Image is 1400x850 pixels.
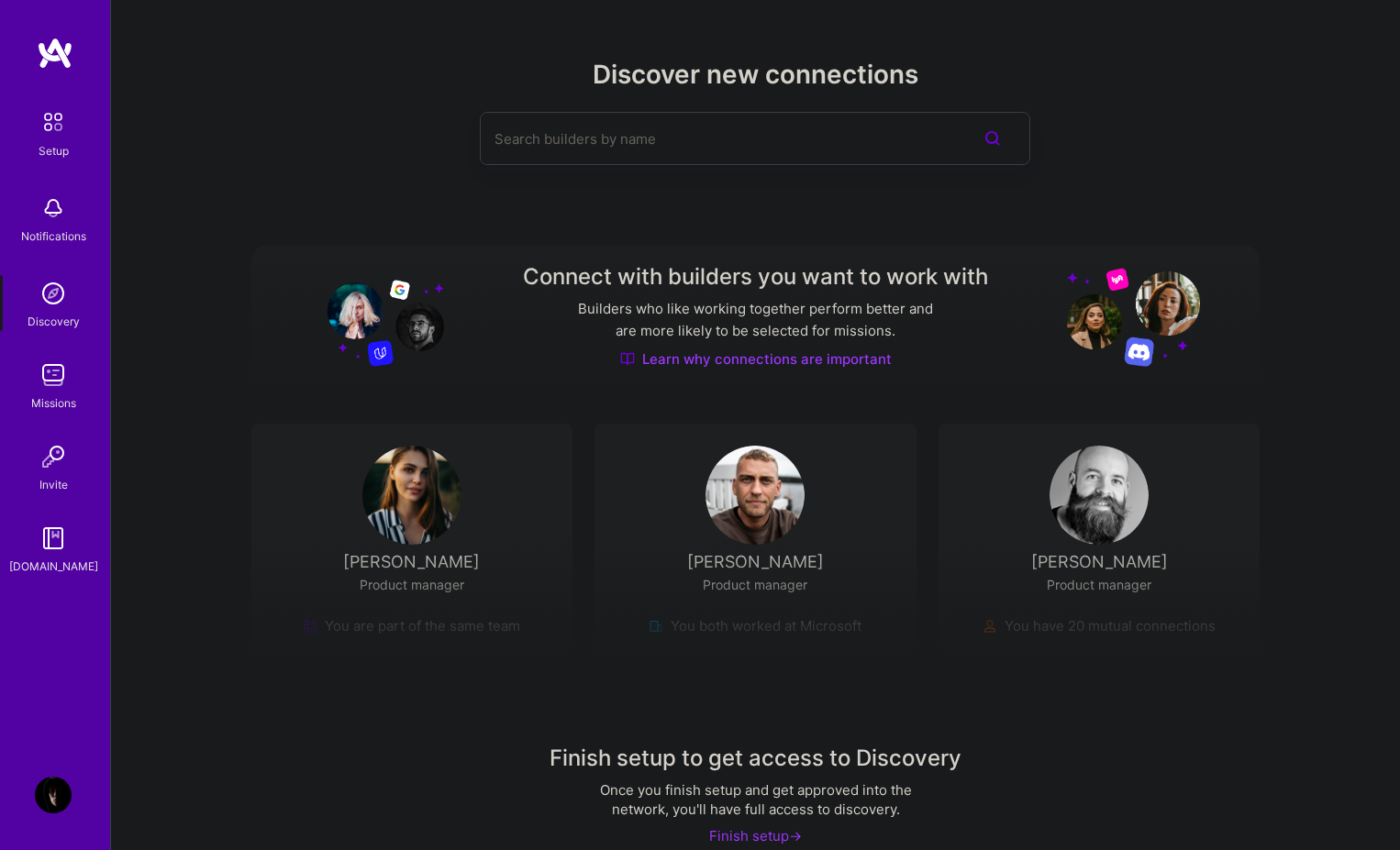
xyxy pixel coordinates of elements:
[620,349,892,369] a: Learn why connections are important
[28,312,80,331] div: Discovery
[706,446,805,545] img: User Avatar
[21,226,86,246] div: Notifications
[1050,446,1149,545] img: User Avatar
[572,780,939,819] div: Once you finish setup and get approved into the network, you'll have full access to discovery.
[39,475,68,494] div: Invite
[251,60,1261,90] h2: Discover new connections
[35,520,72,557] img: guide book
[35,438,72,475] img: Invite
[1067,267,1200,367] img: Grow your network
[9,557,98,576] div: [DOMAIN_NAME]
[30,777,76,813] a: User Avatar
[550,744,961,773] div: Finish setup to get access to Discovery
[37,37,73,70] img: logo
[35,357,72,393] img: teamwork
[494,116,942,162] input: Search builders by name
[34,103,72,141] img: setup
[35,190,72,226] img: bell
[523,264,988,291] h3: Connect with builders you want to work with
[709,826,802,845] div: Finish setup ->
[311,266,444,367] img: Grow your network
[620,351,635,367] img: Discover
[982,127,1004,149] i: icon SearchPurple
[35,275,72,312] img: discovery
[362,446,461,545] img: User Avatar
[31,393,76,413] div: Missions
[574,298,937,342] p: Builders who like working together perform better and are more likely to be selected for missions.
[39,141,69,160] div: Setup
[35,777,72,813] img: User Avatar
